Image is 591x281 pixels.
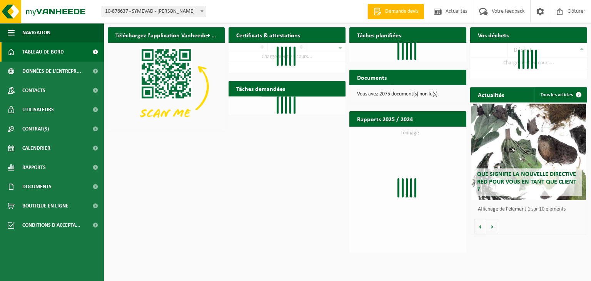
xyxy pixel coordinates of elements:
[474,219,486,234] button: Vorige
[357,92,459,97] p: Vous avez 2075 document(s) non lu(s).
[470,27,516,42] h2: Vos déchets
[478,207,583,212] p: Affichage de l'élément 1 sur 10 éléments
[477,172,576,192] span: Que signifie la nouvelle directive RED pour vous en tant que client ?
[229,81,293,96] h2: Tâches demandées
[22,23,50,42] span: Navigation
[486,219,498,234] button: Volgende
[22,196,68,216] span: Boutique en ligne
[534,87,586,102] a: Tous les articles
[22,177,52,196] span: Documents
[22,216,80,235] span: Conditions d'accepta...
[22,62,81,81] span: Données de l'entrepr...
[22,42,64,62] span: Tableau de bord
[349,27,409,42] h2: Tâches planifiées
[471,104,586,200] a: Que signifie la nouvelle directive RED pour vous en tant que client ?
[22,158,46,177] span: Rapports
[22,81,45,100] span: Contacts
[22,119,49,139] span: Contrat(s)
[102,6,206,17] span: 10-876637 - SYMEVAD - EVIN MALMAISON
[22,139,50,158] span: Calendrier
[349,111,421,126] h2: Rapports 2025 / 2024
[108,43,225,130] img: Download de VHEPlus App
[383,8,420,15] span: Demande devis
[470,87,512,102] h2: Actualités
[399,126,466,142] a: Consulter les rapports
[108,27,225,42] h2: Téléchargez l'application Vanheede+ maintenant!
[349,70,394,85] h2: Documents
[229,27,308,42] h2: Certificats & attestations
[367,4,424,19] a: Demande devis
[22,100,54,119] span: Utilisateurs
